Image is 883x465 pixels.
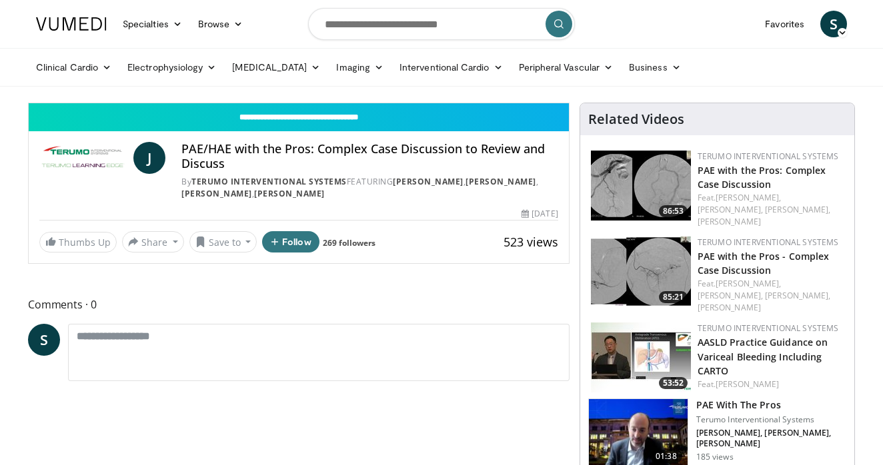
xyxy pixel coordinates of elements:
[698,216,761,227] a: [PERSON_NAME]
[122,231,184,252] button: Share
[650,450,682,463] span: 01:38
[591,151,691,221] a: 86:53
[133,142,165,174] a: J
[393,176,464,187] a: [PERSON_NAME]
[522,208,558,220] div: [DATE]
[39,232,117,252] a: Thumbs Up
[181,176,558,200] div: By FEATURING , , ,
[36,17,107,31] img: VuMedi Logo
[698,322,839,334] a: Terumo Interventional Systems
[698,192,844,228] div: Feat.
[698,336,828,376] a: AASLD Practice Guidance on Variceal Bleeding Including CARTO
[28,54,119,81] a: Clinical Cardio
[757,11,812,37] a: Favorites
[190,11,251,37] a: Browse
[696,414,846,425] p: Terumo Interventional Systems
[39,142,128,174] img: Terumo Interventional Systems
[659,291,688,303] span: 85:21
[698,236,839,248] a: Terumo Interventional Systems
[511,54,621,81] a: Peripheral Vascular
[698,250,830,276] a: PAE with the Pros - Complex Case Discussion
[328,54,391,81] a: Imaging
[659,377,688,389] span: 53:52
[698,302,761,313] a: [PERSON_NAME]
[391,54,511,81] a: Interventional Cardio
[716,192,781,203] a: [PERSON_NAME],
[716,278,781,289] a: [PERSON_NAME],
[765,204,830,215] a: [PERSON_NAME],
[119,54,224,81] a: Electrophysiology
[181,142,558,171] h4: PAE/HAE with the Pros: Complex Case Discussion to Review and Discuss
[224,54,328,81] a: [MEDICAL_DATA]
[504,234,558,250] span: 523 views
[181,188,252,199] a: [PERSON_NAME]
[765,290,830,301] a: [PERSON_NAME],
[698,204,763,215] a: [PERSON_NAME],
[698,378,844,390] div: Feat.
[115,11,190,37] a: Specialties
[189,231,257,252] button: Save to
[308,8,575,40] input: Search topics, interventions
[591,236,691,306] img: 2880b503-176d-42d6-8e25-38e0446d51c9.150x105_q85_crop-smart_upscale.jpg
[591,236,691,306] a: 85:21
[698,151,839,162] a: Terumo Interventional Systems
[698,290,763,301] a: [PERSON_NAME],
[820,11,847,37] a: S
[698,278,844,314] div: Feat.
[696,428,846,449] p: [PERSON_NAME], [PERSON_NAME], [PERSON_NAME]
[716,378,779,390] a: [PERSON_NAME]
[588,111,684,127] h4: Related Videos
[659,205,688,217] span: 86:53
[696,452,734,462] p: 185 views
[466,176,536,187] a: [PERSON_NAME]
[323,237,375,248] a: 269 followers
[254,188,325,199] a: [PERSON_NAME]
[621,54,689,81] a: Business
[698,164,826,191] a: PAE with the Pros: Complex Case Discussion
[696,398,846,412] h3: PAE With The Pros
[191,176,347,187] a: Terumo Interventional Systems
[28,324,60,356] a: S
[591,151,691,221] img: 48030207-1c61-4b22-9de5-d5592b0ccd5b.150x105_q85_crop-smart_upscale.jpg
[262,231,319,252] button: Follow
[591,322,691,392] a: 53:52
[28,296,570,313] span: Comments 0
[591,322,691,392] img: d458a976-084f-4cc6-99db-43f8cfe48950.150x105_q85_crop-smart_upscale.jpg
